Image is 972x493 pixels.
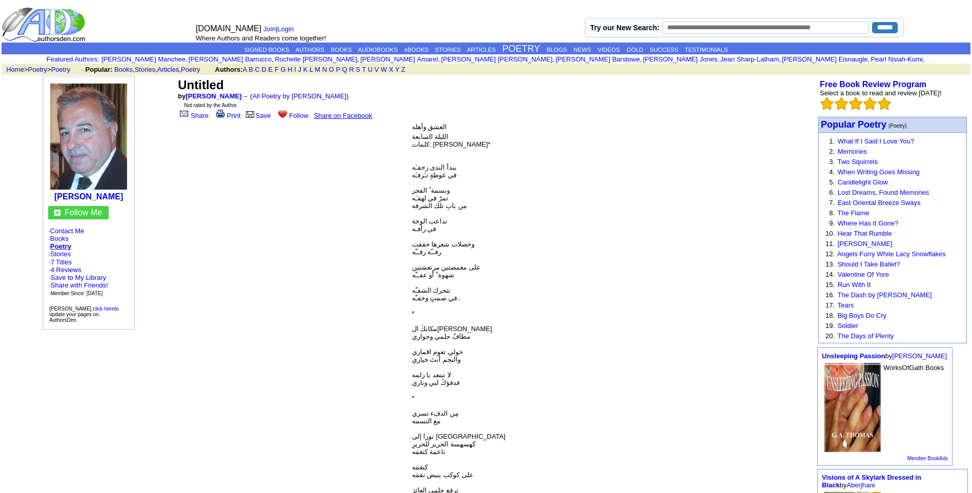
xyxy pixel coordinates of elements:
font: i [719,57,720,63]
font: 14. [825,271,835,278]
font: (Poetry) [888,123,907,129]
font: 5. [829,178,835,186]
a: Q [342,66,347,73]
a: Rochelle [PERSON_NAME] [275,55,357,63]
a: Two Squirrels [837,158,878,166]
a: T [362,66,366,73]
a: [PERSON_NAME] Barrucco [189,55,272,63]
font: i [554,57,555,63]
a: Contact Me [50,227,84,235]
font: 1. [829,137,835,145]
a: B [249,66,253,73]
a: D [262,66,266,73]
font: : [47,55,99,63]
a: Save [244,112,271,119]
a: Login [277,25,294,33]
font: i [274,57,275,63]
a: I [294,66,296,73]
font: i [642,57,643,63]
a: eBOOKS [404,47,428,53]
font: i [359,57,360,63]
a: AUDIOBOOKS [358,47,398,53]
font: i [188,57,189,63]
a: R [349,66,354,73]
a: AUTHORS [296,47,324,53]
img: print.gif [216,110,225,118]
a: STORIES [435,47,461,53]
a: Poetry [181,66,200,73]
a: Home [6,66,24,73]
font: 12. [825,250,835,258]
a: Follow [276,112,308,119]
font: , , , [86,66,415,73]
img: share_page.gif [180,110,189,118]
font: Select a book to read and review [DATE]! [820,89,942,97]
font: WorksOfGath Books [883,364,944,372]
a: Member BookAds [907,456,948,461]
a: Where Has It Gone? [838,219,899,227]
font: , , , , , , , , , , [101,55,926,63]
a: [PERSON_NAME] Jones [643,55,717,63]
a: Poetry [50,242,71,250]
a: BLOGS [547,47,567,53]
font: 2. [829,148,835,155]
font: 9. [829,219,835,227]
a: Share on Facebook [314,112,372,119]
a: Free Book Review Program [820,80,926,89]
font: · · [49,258,108,297]
img: gc.jpg [54,210,60,216]
font: 17. [825,301,835,309]
a: Stories [50,250,71,258]
a: Hear That Rumble [838,230,892,237]
font: Untitled [178,78,223,92]
a: Poetry [51,66,71,73]
img: logo_ad.gif [2,7,88,43]
a: GOLD [627,47,644,53]
font: 3. [829,158,835,166]
font: · · · · [48,227,129,297]
font: 16. [825,291,835,299]
a: All Poetry by [PERSON_NAME] [252,92,346,100]
a: Books [50,235,69,242]
img: bigemptystars.png [849,97,862,110]
font: 18. [825,312,835,319]
a: Articles [157,66,179,73]
font: 7. [829,199,835,207]
a: What If I Said I Love You? [838,137,915,145]
font: Member Since: [DATE] [51,291,103,296]
a: Valentine Of Yore [838,271,889,278]
a: Jean Sharp-Latham [720,55,779,63]
b: [PERSON_NAME] [54,192,123,201]
font: i [924,57,925,63]
label: Try our New Search: [590,24,659,32]
a: Should I Take Ballet? [838,260,900,268]
a: The Dash by [PERSON_NAME] [837,291,932,299]
a: Tears [837,301,854,309]
a: Lost Dreams, Found Memories [838,189,929,196]
a: [PERSON_NAME] Manchee [101,55,185,63]
a: Share [178,112,209,119]
a: Save to My Library [51,274,106,281]
font: Follow Me [65,208,102,217]
img: heart.gif [278,109,287,118]
a: G [280,66,285,73]
a: X [389,66,394,73]
img: bigemptystars.png [863,97,877,110]
a: Pearl Nsiah-Kumi [871,55,922,63]
a: [PERSON_NAME] [838,240,893,248]
a: C [255,66,260,73]
a: Visions of A Skylark Dressed in Black [822,474,921,489]
font: i [440,57,441,63]
a: TESTIMONIALS [685,47,728,53]
a: N [322,66,327,73]
img: bigemptystars.png [835,97,848,110]
img: library.gif [244,110,256,118]
b: Popular: [86,66,113,73]
a: East Oriental Breeze Sways [838,199,921,207]
a: L [309,66,313,73]
b: Authors: [215,66,243,73]
img: 20899.gif [824,363,881,453]
a: O [329,66,334,73]
font: 6. [829,189,835,196]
